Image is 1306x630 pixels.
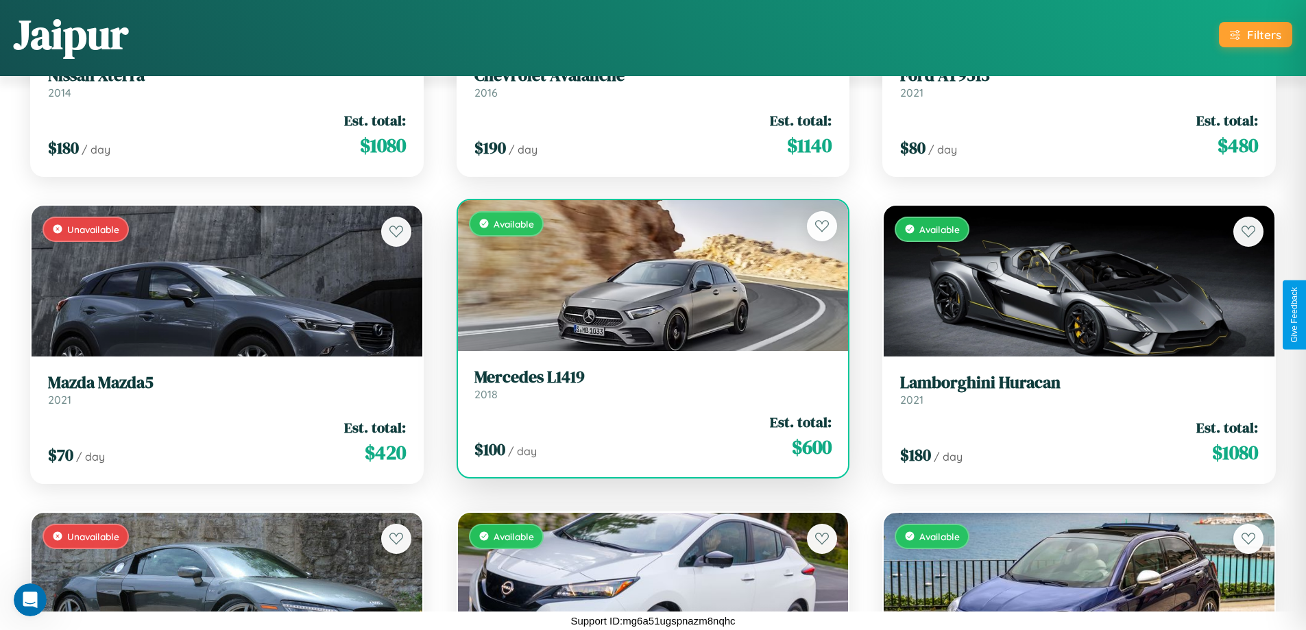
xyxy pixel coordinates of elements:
span: $ 70 [48,444,73,466]
span: $ 100 [474,438,505,461]
span: Est. total: [770,412,832,432]
span: / day [82,143,110,156]
span: Available [919,531,960,542]
span: 2016 [474,86,498,99]
h1: Jaipur [14,6,128,62]
span: Unavailable [67,531,119,542]
span: Est. total: [1196,110,1258,130]
span: $ 180 [48,136,79,159]
h3: Lamborghini Huracan [900,373,1258,393]
h3: Mercedes L1419 [474,367,832,387]
h3: Mazda Mazda5 [48,373,406,393]
span: $ 1140 [787,132,832,159]
span: Unavailable [67,223,119,235]
span: Est. total: [344,417,406,437]
span: / day [934,450,963,463]
a: Mazda Mazda52021 [48,373,406,407]
a: Nissan Xterra2014 [48,66,406,99]
span: 2018 [474,387,498,401]
span: Est. total: [344,110,406,130]
span: Est. total: [1196,417,1258,437]
a: Mercedes L14192018 [474,367,832,401]
a: Chevrolet Avalanche2016 [474,66,832,99]
span: $ 420 [365,439,406,466]
a: Lamborghini Huracan2021 [900,373,1258,407]
span: 2021 [900,86,923,99]
span: 2021 [900,393,923,407]
span: Available [919,223,960,235]
span: 2014 [48,86,71,99]
span: / day [508,444,537,458]
a: Ford AT95132021 [900,66,1258,99]
span: Available [494,531,534,542]
span: $ 190 [474,136,506,159]
span: $ 600 [792,433,832,461]
h3: Ford AT9513 [900,66,1258,86]
span: $ 80 [900,136,926,159]
span: $ 1080 [360,132,406,159]
span: Est. total: [770,110,832,130]
iframe: Intercom live chat [14,583,47,616]
h3: Nissan Xterra [48,66,406,86]
span: / day [76,450,105,463]
span: $ 180 [900,444,931,466]
div: Give Feedback [1290,287,1299,343]
button: Filters [1219,22,1292,47]
span: 2021 [48,393,71,407]
span: $ 480 [1218,132,1258,159]
span: / day [509,143,537,156]
span: Available [494,218,534,230]
span: / day [928,143,957,156]
div: Filters [1247,27,1281,42]
span: $ 1080 [1212,439,1258,466]
h3: Chevrolet Avalanche [474,66,832,86]
p: Support ID: mg6a51ugspnazm8nqhc [570,611,735,630]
